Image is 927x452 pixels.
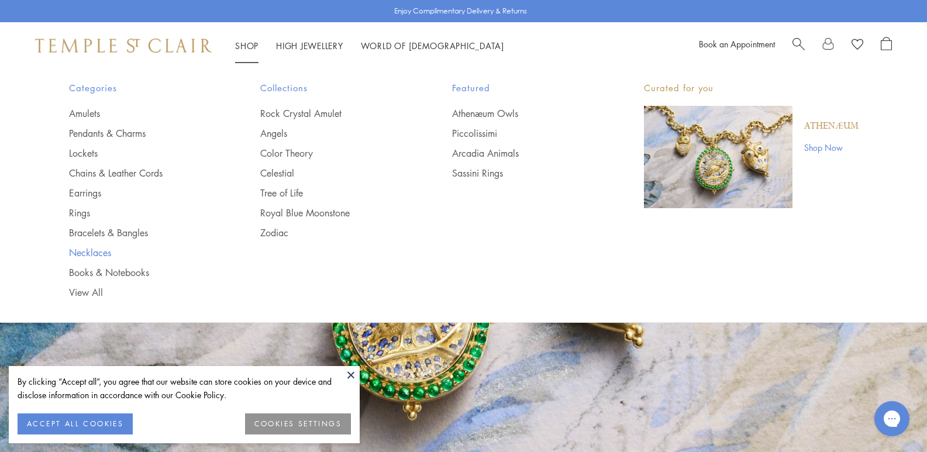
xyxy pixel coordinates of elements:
a: View Wishlist [852,37,863,54]
a: Earrings [69,187,214,199]
a: ShopShop [235,40,259,51]
button: COOKIES SETTINGS [245,413,351,434]
a: Lockets [69,147,214,160]
a: Chains & Leather Cords [69,167,214,180]
button: ACCEPT ALL COOKIES [18,413,133,434]
a: Necklaces [69,246,214,259]
img: Temple St. Clair [35,39,212,53]
a: Rock Crystal Amulet [260,107,405,120]
a: Royal Blue Moonstone [260,206,405,219]
a: Zodiac [260,226,405,239]
a: Open Shopping Bag [881,37,892,54]
a: Amulets [69,107,214,120]
span: Collections [260,81,405,95]
a: World of [DEMOGRAPHIC_DATA]World of [DEMOGRAPHIC_DATA] [361,40,504,51]
a: Piccolissimi [452,127,597,140]
a: Books & Notebooks [69,266,214,279]
a: Arcadia Animals [452,147,597,160]
a: View All [69,286,214,299]
a: Rings [69,206,214,219]
p: Curated for you [644,81,859,95]
a: Book an Appointment [699,38,775,50]
a: Athenæum [804,120,859,133]
a: High JewelleryHigh Jewellery [276,40,343,51]
a: Athenæum Owls [452,107,597,120]
span: Categories [69,81,214,95]
a: Sassini Rings [452,167,597,180]
a: Tree of Life [260,187,405,199]
a: Pendants & Charms [69,127,214,140]
div: By clicking “Accept all”, you agree that our website can store cookies on your device and disclos... [18,375,351,402]
a: Color Theory [260,147,405,160]
nav: Main navigation [235,39,504,53]
a: Shop Now [804,141,859,154]
span: Featured [452,81,597,95]
a: Celestial [260,167,405,180]
iframe: Gorgias live chat messenger [869,397,915,440]
a: Search [792,37,805,54]
p: Enjoy Complimentary Delivery & Returns [394,5,527,17]
a: Angels [260,127,405,140]
a: Bracelets & Bangles [69,226,214,239]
